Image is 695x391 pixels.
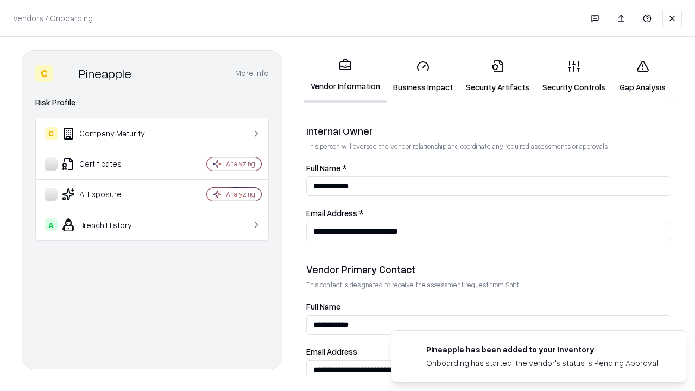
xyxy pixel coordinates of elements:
label: Full Name * [306,164,671,172]
div: Risk Profile [35,96,269,109]
p: This person will oversee the vendor relationship and coordinate any required assessments or appro... [306,142,671,151]
a: Business Impact [387,51,459,102]
img: pineappleenergy.com [405,344,418,357]
div: Analyzing [226,190,255,199]
div: Onboarding has started, the vendor's status is Pending Approval. [426,357,660,369]
div: C [45,127,58,140]
div: Certificates [45,157,174,171]
p: Vendors / Onboarding [13,12,93,24]
a: Vendor Information [304,50,387,103]
div: Pineapple has been added to your inventory [426,344,660,355]
div: Breach History [45,218,174,231]
div: A [45,218,58,231]
div: C [35,65,53,82]
p: This contact is designated to receive the assessment request from Shift [306,280,671,289]
div: Pineapple [79,65,131,82]
a: Gap Analysis [612,51,673,102]
a: Security Controls [536,51,612,102]
div: AI Exposure [45,188,174,201]
button: More info [235,64,269,83]
div: Company Maturity [45,127,174,140]
label: Full Name [306,302,671,311]
div: Internal Owner [306,124,671,137]
img: Pineapple [57,65,74,82]
label: Email Address [306,348,671,356]
div: Analyzing [226,159,255,168]
label: Email Address * [306,209,671,217]
a: Security Artifacts [459,51,536,102]
div: Vendor Primary Contact [306,263,671,276]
